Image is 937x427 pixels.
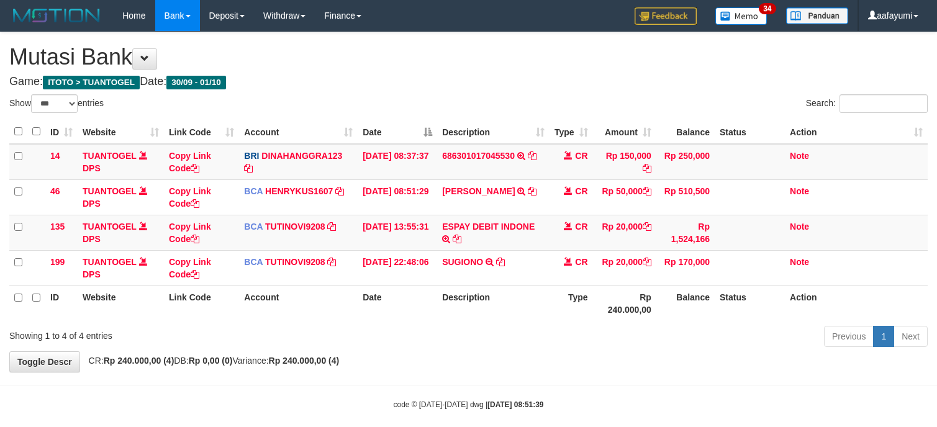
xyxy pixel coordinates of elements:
[50,257,65,267] span: 199
[643,222,651,231] a: Copy Rp 20,000 to clipboard
[169,222,211,244] a: Copy Link Code
[442,151,515,161] a: 686301017045530
[9,45,928,70] h1: Mutasi Bank
[656,250,715,285] td: Rp 170,000
[104,356,174,366] strong: Rp 240.000,00 (4)
[265,186,333,196] a: HENRYKUS1607
[643,257,651,267] a: Copy Rp 20,000 to clipboard
[593,215,656,250] td: Rp 20,000
[635,7,697,25] img: Feedback.jpg
[169,151,211,173] a: Copy Link Code
[437,285,549,321] th: Description
[45,285,78,321] th: ID
[78,179,164,215] td: DPS
[244,163,253,173] a: Copy DINAHANGGRA123 to clipboard
[790,151,809,161] a: Note
[327,257,336,267] a: Copy TUTINOVI9208 to clipboard
[550,120,593,144] th: Type: activate to sort column ascending
[244,257,263,267] span: BCA
[261,151,342,161] a: DINAHANGGRA123
[9,325,381,342] div: Showing 1 to 4 of 4 entries
[83,186,137,196] a: TUANTOGEL
[78,285,164,321] th: Website
[50,222,65,231] span: 135
[358,285,437,321] th: Date
[442,222,535,231] a: ESPAY DEBIT INDONE
[50,186,60,196] span: 46
[327,222,336,231] a: Copy TUTINOVI9208 to clipboard
[715,120,785,144] th: Status
[269,356,340,366] strong: Rp 240.000,00 (4)
[786,7,848,24] img: panduan.png
[83,356,340,366] span: CR: DB: Variance:
[50,151,60,161] span: 14
[643,163,651,173] a: Copy Rp 150,000 to clipboard
[78,215,164,250] td: DPS
[83,222,137,231] a: TUANTOGEL
[656,179,715,215] td: Rp 510,500
[78,144,164,180] td: DPS
[550,285,593,321] th: Type
[785,285,928,321] th: Action
[759,3,776,14] span: 34
[45,120,78,144] th: ID: activate to sort column ascending
[806,94,928,113] label: Search:
[442,186,515,196] a: [PERSON_NAME]
[656,144,715,180] td: Rp 250,000
[9,94,104,113] label: Show entries
[873,326,894,347] a: 1
[643,186,651,196] a: Copy Rp 50,000 to clipboard
[358,120,437,144] th: Date: activate to sort column descending
[164,285,239,321] th: Link Code
[656,285,715,321] th: Balance
[715,7,767,25] img: Button%20Memo.svg
[715,285,785,321] th: Status
[437,120,549,144] th: Description: activate to sort column ascending
[31,94,78,113] select: Showentries
[239,285,358,321] th: Account
[189,356,233,366] strong: Rp 0,00 (0)
[790,186,809,196] a: Note
[83,257,137,267] a: TUANTOGEL
[575,222,587,231] span: CR
[244,222,263,231] span: BCA
[593,250,656,285] td: Rp 20,000
[528,151,536,161] a: Copy 686301017045530 to clipboard
[358,215,437,250] td: [DATE] 13:55:31
[487,400,543,409] strong: [DATE] 08:51:39
[496,257,505,267] a: Copy SUGIONO to clipboard
[78,250,164,285] td: DPS
[244,151,259,161] span: BRI
[244,186,263,196] span: BCA
[528,186,536,196] a: Copy TOMI SUSANTO to clipboard
[166,76,226,89] span: 30/09 - 01/10
[358,144,437,180] td: [DATE] 08:37:37
[790,257,809,267] a: Note
[83,151,137,161] a: TUANTOGEL
[593,285,656,321] th: Rp 240.000,00
[78,120,164,144] th: Website: activate to sort column ascending
[43,76,140,89] span: ITOTO > TUANTOGEL
[593,144,656,180] td: Rp 150,000
[575,257,587,267] span: CR
[358,250,437,285] td: [DATE] 22:48:06
[824,326,874,347] a: Previous
[239,120,358,144] th: Account: activate to sort column ascending
[785,120,928,144] th: Action: activate to sort column ascending
[790,222,809,231] a: Note
[575,151,587,161] span: CR
[9,76,928,88] h4: Game: Date:
[442,257,483,267] a: SUGIONO
[169,186,211,209] a: Copy Link Code
[169,257,211,279] a: Copy Link Code
[335,186,344,196] a: Copy HENRYKUS1607 to clipboard
[358,179,437,215] td: [DATE] 08:51:29
[656,120,715,144] th: Balance
[593,120,656,144] th: Amount: activate to sort column ascending
[453,234,461,244] a: Copy ESPAY DEBIT INDONE to clipboard
[265,257,325,267] a: TUTINOVI9208
[265,222,325,231] a: TUTINOVI9208
[164,120,239,144] th: Link Code: activate to sort column ascending
[840,94,928,113] input: Search:
[9,6,104,25] img: MOTION_logo.png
